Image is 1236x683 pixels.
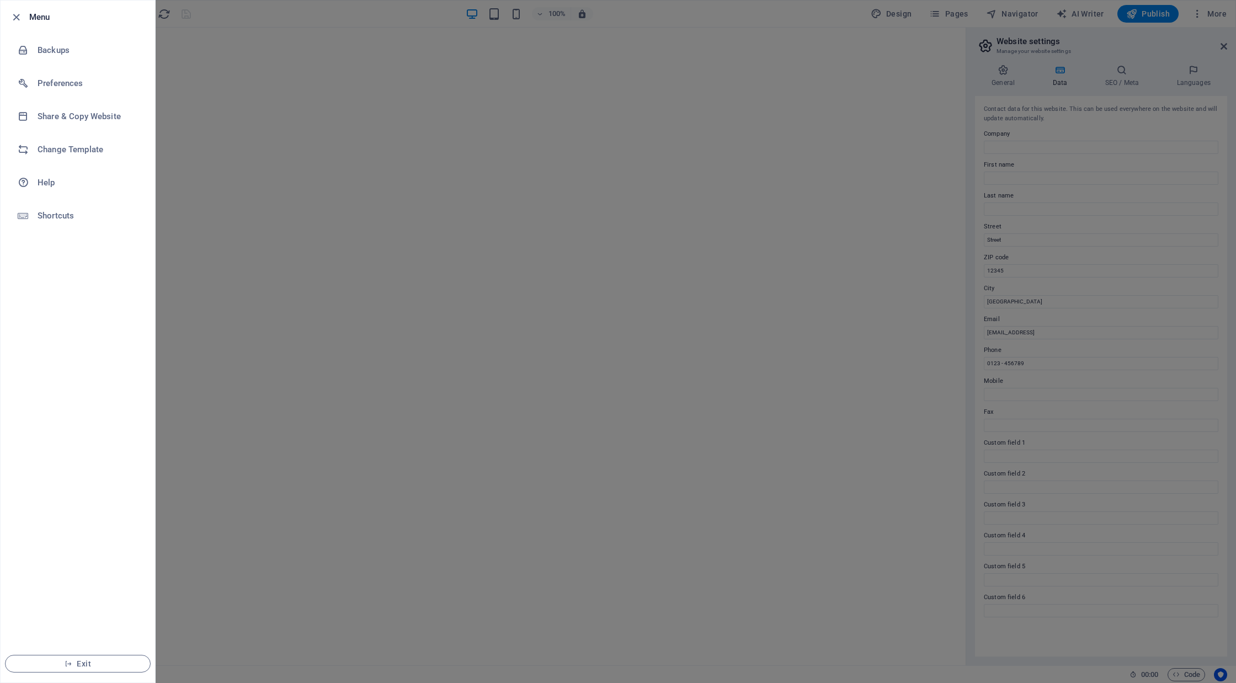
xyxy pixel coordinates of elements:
[38,209,140,222] h6: Shortcuts
[38,44,140,57] h6: Backups
[14,659,141,668] span: Exit
[29,10,146,24] h6: Menu
[5,655,151,673] button: Exit
[38,110,140,123] h6: Share & Copy Website
[38,77,140,90] h6: Preferences
[1,166,155,199] a: Help
[38,143,140,156] h6: Change Template
[38,176,140,189] h6: Help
